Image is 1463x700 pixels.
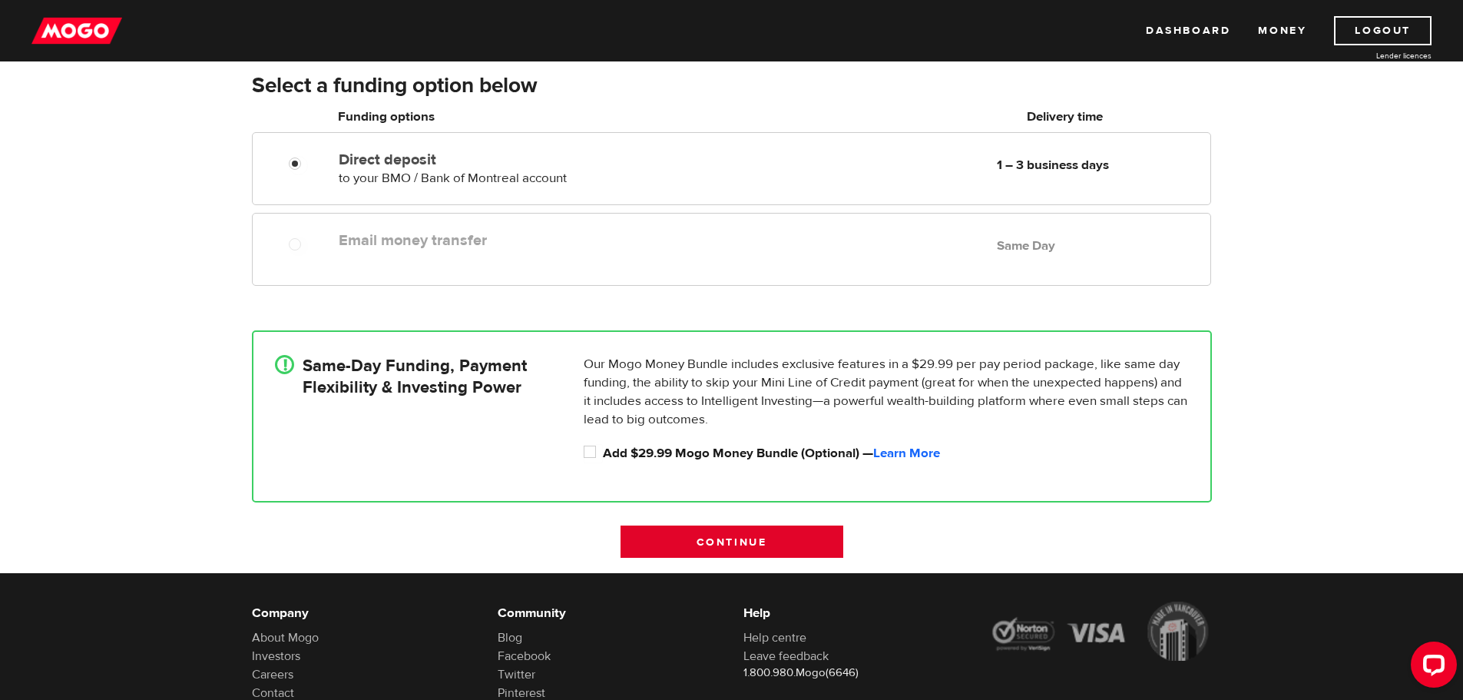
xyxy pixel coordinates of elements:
[925,108,1206,126] h6: Delivery time
[338,108,692,126] h6: Funding options
[498,667,535,682] a: Twitter
[584,444,603,463] input: Add $29.99 Mogo Money Bundle (Optional) &mdash; <a id="loan_application_mini_bundle_learn_more" h...
[1146,16,1230,45] a: Dashboard
[743,649,829,664] a: Leave feedback
[252,630,319,645] a: About Mogo
[997,237,1055,254] b: Same Day
[252,74,1212,98] h3: Select a funding option below
[498,604,720,622] h6: Community
[989,602,1212,662] img: legal-icons-92a2ffecb4d32d839781d1b4e4802d7b.png
[252,649,300,664] a: Investors
[1316,50,1432,61] a: Lender licences
[498,630,522,645] a: Blog
[743,604,966,622] h6: Help
[997,157,1109,174] b: 1 – 3 business days
[603,444,1189,463] label: Add $29.99 Mogo Money Bundle (Optional) —
[1334,16,1432,45] a: Logout
[873,445,940,462] a: Learn More
[743,630,806,645] a: Help centre
[303,355,527,398] h4: Same-Day Funding, Payment Flexibility & Investing Power
[339,170,567,187] span: to your BMO / Bank of Montreal account
[339,151,692,169] label: Direct deposit
[743,665,966,681] p: 1.800.980.Mogo(6646)
[498,649,551,664] a: Facebook
[621,526,843,558] input: Continue
[1398,635,1463,700] iframe: LiveChat chat widget
[1258,16,1306,45] a: Money
[31,16,122,45] img: mogo_logo-11ee424be714fa7cbb0f0f49df9e16ec.png
[252,667,293,682] a: Careers
[252,604,475,622] h6: Company
[339,231,692,250] label: Email money transfer
[584,355,1189,429] p: Our Mogo Money Bundle includes exclusive features in a $29.99 per pay period package, like same d...
[275,355,294,374] div: !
